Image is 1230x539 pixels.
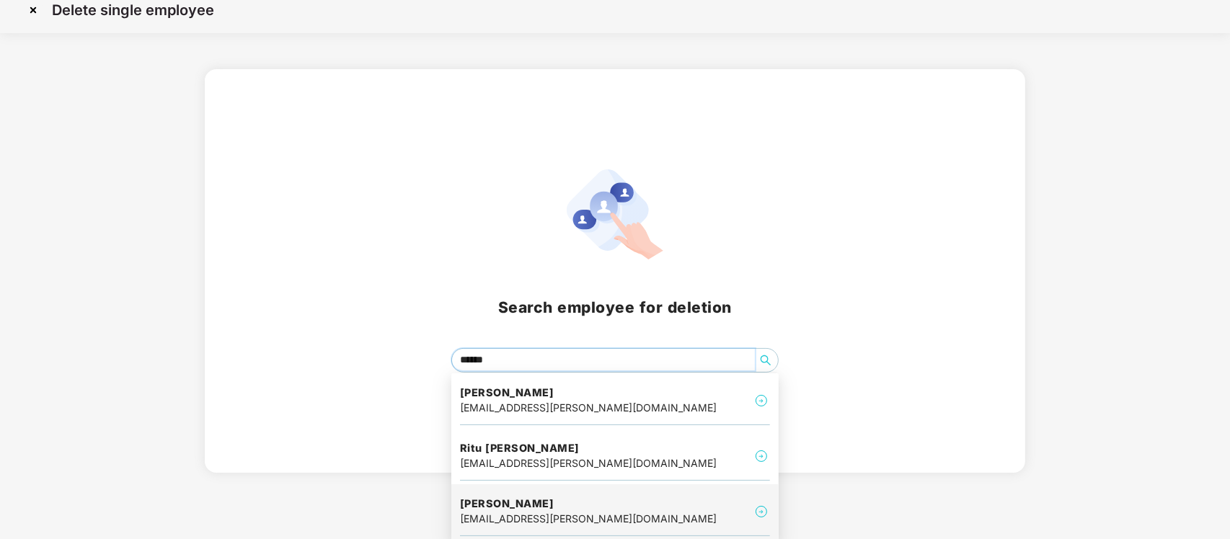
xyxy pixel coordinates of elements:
img: svg+xml;base64,PHN2ZyB4bWxucz0iaHR0cDovL3d3dy53My5vcmcvMjAwMC9zdmciIHdpZHRoPSIyNCIgaGVpZ2h0PSIyNC... [753,392,770,409]
div: [EMAIL_ADDRESS][PERSON_NAME][DOMAIN_NAME] [460,455,717,471]
h2: Search employee for deletion [222,295,1007,319]
div: [EMAIL_ADDRESS][PERSON_NAME][DOMAIN_NAME] [460,511,717,527]
h4: [PERSON_NAME] [460,496,717,511]
img: svg+xml;base64,PHN2ZyB4bWxucz0iaHR0cDovL3d3dy53My5vcmcvMjAwMC9zdmciIHdpZHRoPSIyNCIgaGVpZ2h0PSIyNC... [753,503,770,520]
h4: Ritu [PERSON_NAME] [460,441,717,455]
button: search [754,349,777,372]
div: [EMAIL_ADDRESS][PERSON_NAME][DOMAIN_NAME] [460,400,717,416]
span: search [754,355,777,366]
img: svg+xml;base64,PHN2ZyB4bWxucz0iaHR0cDovL3d3dy53My5vcmcvMjAwMC9zdmciIHhtbG5zOnhsaW5rPSJodHRwOi8vd3... [567,169,663,259]
img: svg+xml;base64,PHN2ZyB4bWxucz0iaHR0cDovL3d3dy53My5vcmcvMjAwMC9zdmciIHdpZHRoPSIyNCIgaGVpZ2h0PSIyNC... [753,447,770,465]
p: Delete single employee [52,1,214,19]
h4: [PERSON_NAME] [460,386,717,400]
